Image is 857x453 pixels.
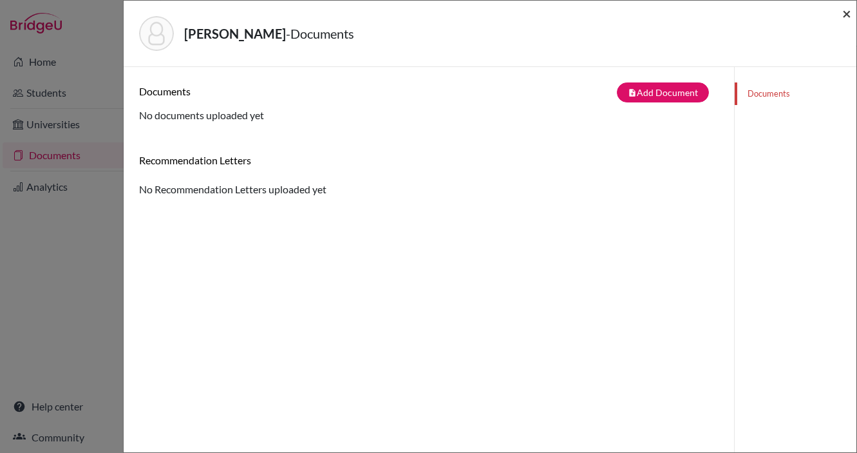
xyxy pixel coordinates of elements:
[139,82,719,123] div: No documents uploaded yet
[286,26,354,41] span: - Documents
[139,85,429,97] h6: Documents
[184,26,286,41] strong: [PERSON_NAME]
[139,154,719,166] h6: Recommendation Letters
[628,88,637,97] i: note_add
[842,6,851,21] button: Close
[617,82,709,102] button: note_addAdd Document
[139,154,719,197] div: No Recommendation Letters uploaded yet
[735,82,856,105] a: Documents
[842,4,851,23] span: ×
